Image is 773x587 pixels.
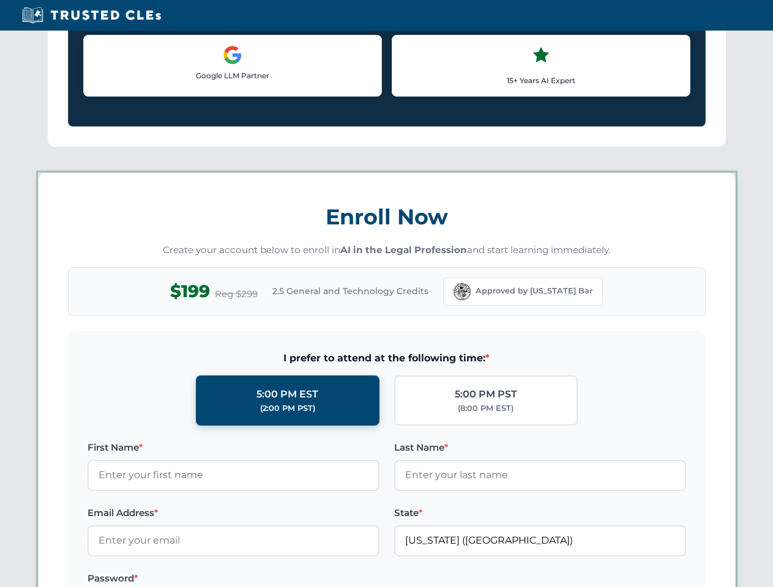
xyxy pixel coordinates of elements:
span: 2.5 General and Technology Credits [272,284,428,298]
input: Florida (FL) [394,525,686,556]
img: Florida Bar [454,283,471,300]
p: Google LLM Partner [94,70,372,81]
label: Last Name [394,440,686,455]
div: 5:00 PM EST [256,386,318,402]
input: Enter your email [88,525,379,556]
label: First Name [88,440,379,455]
div: 5:00 PM PST [455,386,517,402]
strong: AI in the Legal Profession [340,244,467,256]
div: (8:00 PM EST) [458,402,513,415]
p: Create your account below to enroll in and start learning immediately. [68,243,706,257]
span: I prefer to attend at the following time: [88,350,686,366]
p: 15+ Years AI Expert [402,75,680,86]
img: Google [223,45,242,65]
label: Password [88,571,379,586]
span: $199 [170,278,210,305]
input: Enter your last name [394,460,686,490]
label: State [394,506,686,520]
span: Reg $299 [215,287,258,301]
span: Approved by [US_STATE] Bar [476,285,592,297]
label: Email Address [88,506,379,520]
img: Trusted CLEs [18,6,165,24]
div: (2:00 PM PST) [260,402,315,415]
h3: Enroll Now [68,198,706,236]
input: Enter your first name [88,460,379,490]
